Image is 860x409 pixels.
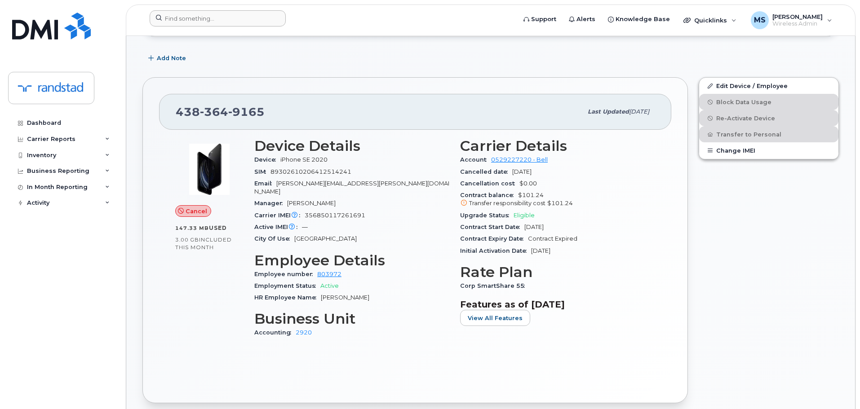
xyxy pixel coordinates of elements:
[772,13,823,20] span: [PERSON_NAME]
[254,294,321,301] span: HR Employee Name
[321,294,369,301] span: [PERSON_NAME]
[524,224,544,230] span: [DATE]
[460,138,655,154] h3: Carrier Details
[254,282,320,289] span: Employment Status
[209,224,227,231] span: used
[588,108,629,115] span: Last updated
[254,329,296,336] span: Accounting
[699,142,838,158] button: Change IMEI
[150,10,286,26] input: Find something...
[512,168,532,175] span: [DATE]
[699,94,838,110] button: Block Data Usage
[254,200,287,207] span: Manager
[517,10,563,28] a: Support
[460,156,491,163] span: Account
[460,264,655,280] h3: Rate Plan
[175,237,199,243] span: 3.00 GB
[254,180,276,187] span: Email
[745,11,838,29] div: Matthew Shuster
[296,329,312,336] a: 2920
[531,247,550,254] span: [DATE]
[563,10,602,28] a: Alerts
[754,15,766,26] span: MS
[175,236,232,251] span: included this month
[460,247,531,254] span: Initial Activation Date
[317,271,341,277] a: 803972
[699,78,838,94] a: Edit Device / Employee
[491,156,548,163] a: 0529227220 - Bell
[280,156,328,163] span: iPhone SE 2020
[514,212,535,219] span: Eligible
[602,10,676,28] a: Knowledge Base
[694,17,727,24] span: Quicklinks
[460,212,514,219] span: Upgrade Status
[254,224,302,230] span: Active IMEI
[228,105,265,119] span: 9165
[460,235,528,242] span: Contract Expiry Date
[772,20,823,27] span: Wireless Admin
[175,225,209,231] span: 147.33 MB
[254,180,449,195] span: [PERSON_NAME][EMAIL_ADDRESS][PERSON_NAME][DOMAIN_NAME]
[460,180,519,187] span: Cancellation cost
[699,126,838,142] button: Transfer to Personal
[254,311,449,327] h3: Business Unit
[460,224,524,230] span: Contract Start Date
[460,310,530,326] button: View All Features
[716,115,775,122] span: Re-Activate Device
[254,138,449,154] h3: Device Details
[294,235,357,242] span: [GEOGRAPHIC_DATA]
[460,168,512,175] span: Cancelled date
[254,252,449,268] h3: Employee Details
[320,282,339,289] span: Active
[200,105,228,119] span: 364
[460,192,518,198] span: Contract balance
[519,180,537,187] span: $0.00
[157,54,186,62] span: Add Note
[460,192,655,208] span: $101.24
[469,200,545,207] span: Transfer responsibility cost
[176,105,265,119] span: 438
[576,15,595,24] span: Alerts
[186,207,207,215] span: Cancel
[305,212,365,219] span: 356850117261691
[254,156,280,163] span: Device
[629,108,649,115] span: [DATE]
[254,168,270,175] span: SIM
[528,235,577,242] span: Contract Expired
[254,271,317,277] span: Employee number
[460,282,529,289] span: Corp SmartShare 55
[677,11,743,29] div: Quicklinks
[302,224,308,230] span: —
[699,110,838,126] button: Re-Activate Device
[182,142,236,196] img: image20231002-3703462-2fle3a.jpeg
[460,299,655,310] h3: Features as of [DATE]
[287,200,336,207] span: [PERSON_NAME]
[254,212,305,219] span: Carrier IMEI
[270,168,351,175] span: 89302610206412514241
[547,200,573,207] span: $101.24
[531,15,556,24] span: Support
[616,15,670,24] span: Knowledge Base
[254,235,294,242] span: City Of Use
[468,314,523,322] span: View All Features
[142,50,194,66] button: Add Note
